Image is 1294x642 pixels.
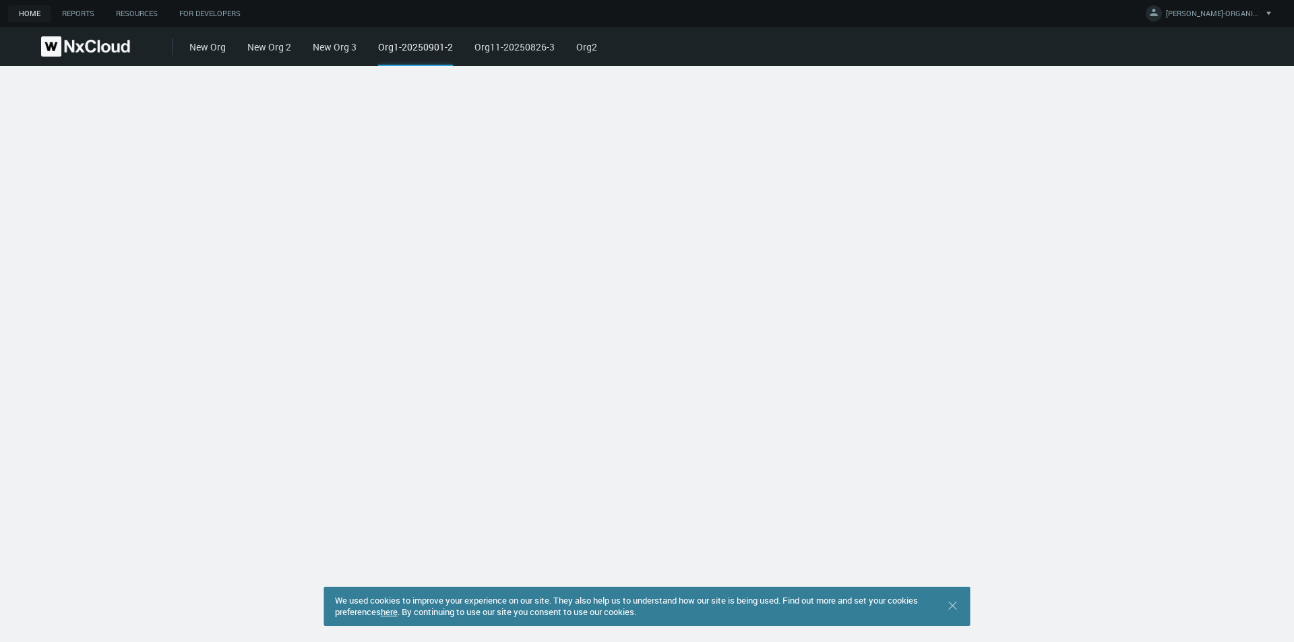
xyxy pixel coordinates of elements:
div: Org1-20250901-2 [378,40,453,66]
a: Reports [51,5,105,22]
span: We used cookies to improve your experience on our site. They also help us to understand how our s... [335,594,918,618]
img: Nx Cloud logo [41,36,130,57]
a: Resources [105,5,168,22]
a: Org11-20250826-3 [474,40,555,53]
span: [PERSON_NAME]-ORGANIZATION-TEST M. [1166,8,1260,24]
a: New Org 2 [247,40,291,53]
a: New Org 3 [313,40,357,53]
a: Home [8,5,51,22]
a: Org2 [576,40,597,53]
a: For Developers [168,5,251,22]
a: New Org [189,40,226,53]
span: . By continuing to use our site you consent to use our cookies. [398,606,636,618]
a: here [381,606,398,618]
